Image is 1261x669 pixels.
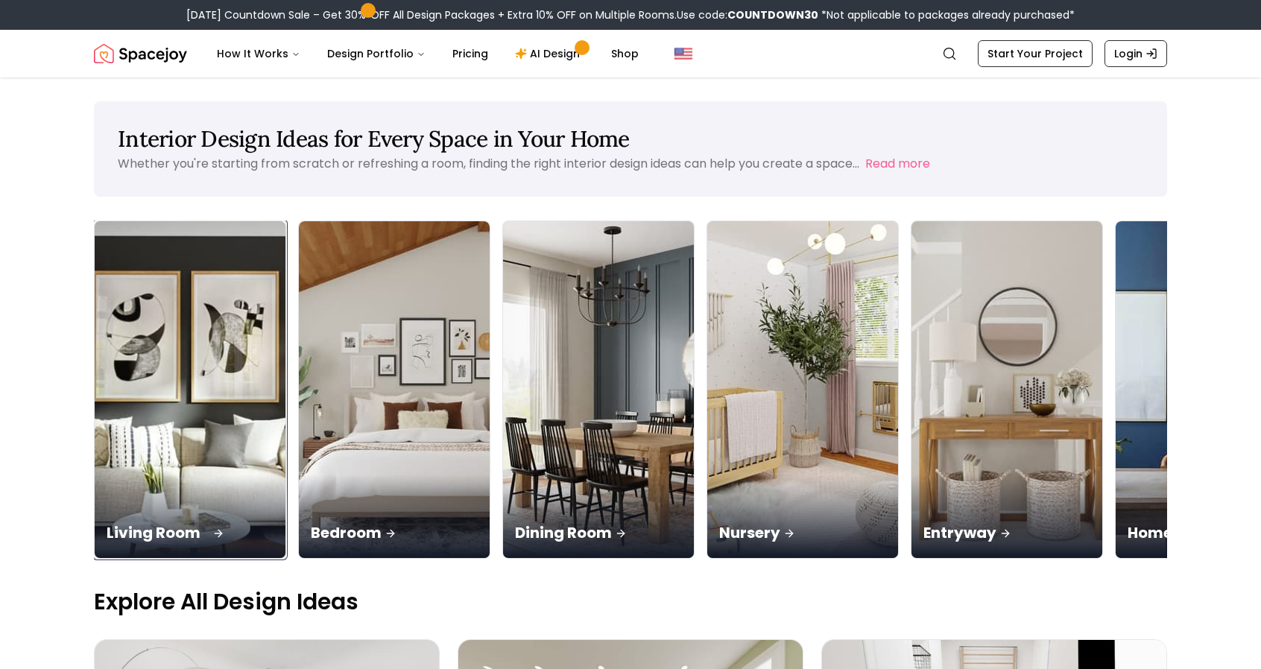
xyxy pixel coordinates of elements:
[298,221,490,559] a: BedroomBedroom
[599,39,651,69] a: Shop
[503,221,694,558] img: Dining Room
[94,39,187,69] a: Spacejoy
[502,221,695,559] a: Dining RoomDining Room
[707,221,899,559] a: NurseryNursery
[865,155,930,173] button: Read more
[727,7,818,22] b: COUNTDOWN30
[707,221,898,558] img: Nursery
[911,221,1103,559] a: EntrywayEntryway
[94,221,286,559] a: Living RoomLiving Room
[205,39,312,69] button: How It Works
[118,155,859,172] p: Whether you're starting from scratch or refreshing a room, finding the right interior design idea...
[911,221,1102,558] img: Entryway
[1104,40,1167,67] a: Login
[90,213,291,567] img: Living Room
[94,589,1167,615] p: Explore All Design Ideas
[923,522,1090,543] p: Entryway
[818,7,1075,22] span: *Not applicable to packages already purchased*
[677,7,818,22] span: Use code:
[315,39,437,69] button: Design Portfolio
[440,39,500,69] a: Pricing
[674,45,692,63] img: United States
[719,522,886,543] p: Nursery
[186,7,1075,22] div: [DATE] Countdown Sale – Get 30% OFF All Design Packages + Extra 10% OFF on Multiple Rooms.
[118,125,1143,152] h1: Interior Design Ideas for Every Space in Your Home
[299,221,490,558] img: Bedroom
[311,522,478,543] p: Bedroom
[107,522,274,543] p: Living Room
[205,39,651,69] nav: Main
[94,39,187,69] img: Spacejoy Logo
[978,40,1093,67] a: Start Your Project
[503,39,596,69] a: AI Design
[94,30,1167,77] nav: Global
[515,522,682,543] p: Dining Room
